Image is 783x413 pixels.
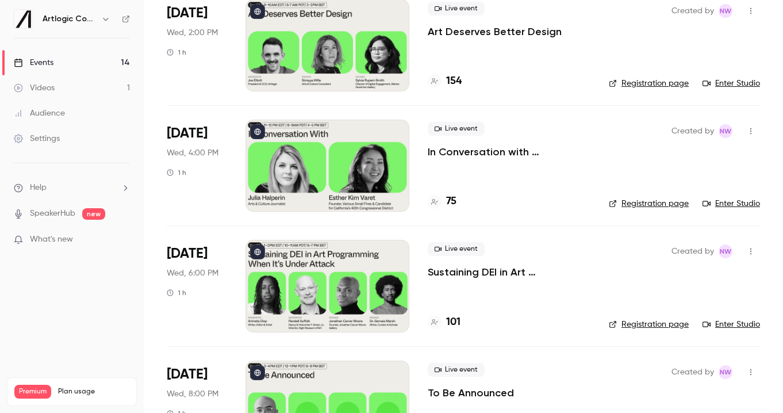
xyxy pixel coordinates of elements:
[428,74,462,89] a: 154
[30,182,47,194] span: Help
[720,365,731,379] span: NW
[30,208,75,220] a: SpeakerHub
[671,124,714,138] span: Created by
[703,319,760,330] a: Enter Studio
[167,48,186,57] div: 1 h
[428,265,590,279] a: Sustaining DEI in Art Programming When It’s Under Attack
[14,108,65,119] div: Audience
[167,168,186,177] div: 1 h
[609,319,689,330] a: Registration page
[58,387,129,396] span: Plan usage
[703,198,760,209] a: Enter Studio
[167,388,218,400] span: Wed, 8:00 PM
[14,385,51,399] span: Premium
[167,120,227,212] div: Sep 17 Wed, 4:00 PM (Europe/London)
[609,198,689,209] a: Registration page
[428,122,485,136] span: Live event
[167,365,208,384] span: [DATE]
[167,244,208,263] span: [DATE]
[428,242,485,256] span: Live event
[14,133,60,144] div: Settings
[167,240,227,332] div: Sep 17 Wed, 6:00 PM (Europe/London)
[719,4,732,18] span: Natasha Whiffin
[609,78,689,89] a: Registration page
[14,82,55,94] div: Videos
[167,147,218,159] span: Wed, 4:00 PM
[720,244,731,258] span: NW
[116,235,130,245] iframe: Noticeable Trigger
[720,4,731,18] span: NW
[719,244,732,258] span: Natasha Whiffin
[446,74,462,89] h4: 154
[428,25,562,39] a: Art Deserves Better Design
[428,2,485,16] span: Live event
[428,194,456,209] a: 75
[14,57,53,68] div: Events
[446,194,456,209] h4: 75
[167,124,208,143] span: [DATE]
[167,4,208,22] span: [DATE]
[720,124,731,138] span: NW
[671,365,714,379] span: Created by
[428,386,514,400] a: To Be Announced
[671,4,714,18] span: Created by
[43,13,97,25] h6: Artlogic Connect 2025
[82,208,105,220] span: new
[719,365,732,379] span: Natasha Whiffin
[167,267,218,279] span: Wed, 6:00 PM
[30,234,73,246] span: What's new
[671,244,714,258] span: Created by
[428,315,460,330] a: 101
[167,27,218,39] span: Wed, 2:00 PM
[167,288,186,297] div: 1 h
[446,315,460,330] h4: 101
[719,124,732,138] span: Natasha Whiffin
[14,182,130,194] li: help-dropdown-opener
[14,10,33,28] img: Artlogic Connect 2025
[428,363,485,377] span: Live event
[703,78,760,89] a: Enter Studio
[428,145,590,159] a: In Conversation with [PERSON_NAME]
